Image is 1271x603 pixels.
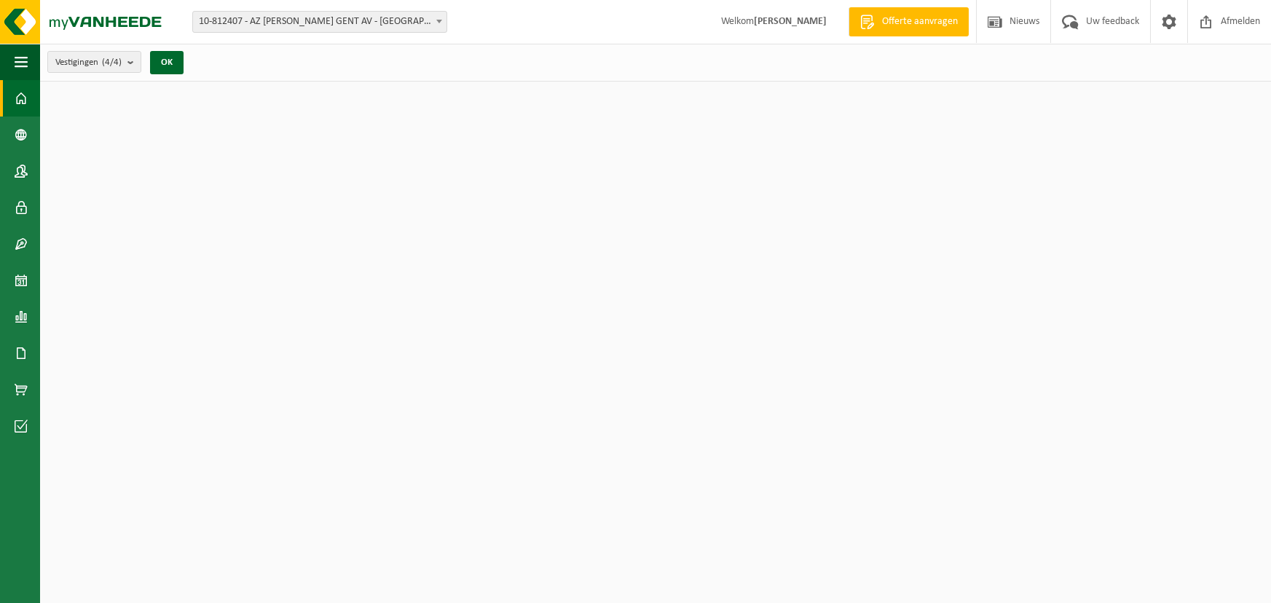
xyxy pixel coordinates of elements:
[102,58,122,67] count: (4/4)
[878,15,961,29] span: Offerte aanvragen
[849,7,969,36] a: Offerte aanvragen
[192,11,447,33] span: 10-812407 - AZ JAN PALFIJN GENT AV - GENT
[55,52,122,74] span: Vestigingen
[193,12,446,32] span: 10-812407 - AZ JAN PALFIJN GENT AV - GENT
[754,16,827,27] strong: [PERSON_NAME]
[150,51,184,74] button: OK
[47,51,141,73] button: Vestigingen(4/4)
